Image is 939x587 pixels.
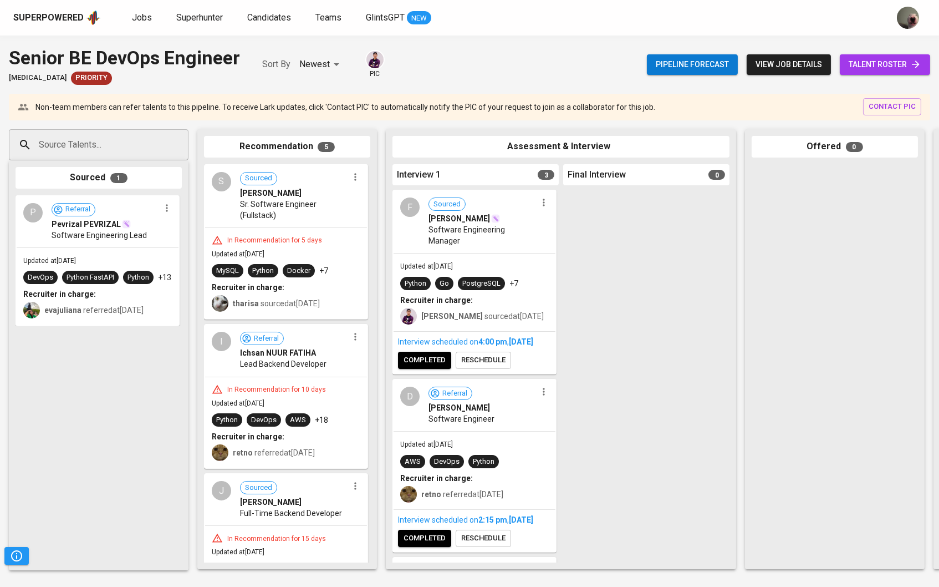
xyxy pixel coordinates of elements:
b: evajuliana [44,306,81,315]
div: PostgreSQL [462,279,501,289]
p: +7 [319,265,328,276]
div: Interview scheduled on , [398,514,551,525]
span: Software Engineer [428,413,494,424]
img: magic_wand.svg [491,214,500,223]
b: retno [233,448,253,457]
span: Updated at [DATE] [23,257,76,265]
div: D [400,387,420,406]
button: contact pic [863,98,921,115]
img: ec6c0910-f960-4a00-a8f8-c5744e41279e.jpg [212,444,228,461]
span: [DATE] [509,337,533,346]
span: completed [404,354,446,367]
span: Updated at [DATE] [400,441,453,448]
div: Recommendation [204,136,370,158]
span: Updated at [DATE] [400,262,453,270]
span: view job details [756,58,822,72]
span: Priority [71,73,112,83]
button: Open [182,144,185,146]
span: [PERSON_NAME] [428,213,490,224]
b: [PERSON_NAME] [421,312,483,321]
img: eva@glints.com [23,302,40,318]
span: Referral [438,388,472,399]
span: talent roster [849,58,921,72]
span: 2:15 PM [478,515,507,524]
b: retno [421,490,441,499]
p: Newest [299,58,330,71]
b: tharisa [233,299,259,308]
div: J [212,481,231,500]
div: S [212,172,231,191]
span: Candidates [247,12,291,23]
div: DevOps [434,457,460,467]
div: I [212,332,231,351]
span: Referral [249,333,283,344]
div: Docker [287,266,310,276]
span: 1 [110,173,127,183]
span: [DATE] [509,515,533,524]
button: reschedule [456,530,511,547]
button: completed [398,352,451,369]
img: ec6c0910-f960-4a00-a8f8-c5744e41279e.jpg [400,486,417,503]
div: Interview scheduled on , [398,336,551,347]
span: Sourced [429,199,465,210]
span: referred at [DATE] [421,490,503,499]
span: [MEDICAL_DATA] [9,73,67,83]
span: 4:00 PM [478,337,507,346]
div: SSourced[PERSON_NAME]Sr. Software Engineer (Fullstack)In Recommendation for 5 daysUpdated at[DATE... [204,164,368,320]
div: DevOps [28,272,53,283]
span: sourced at [DATE] [421,312,544,321]
div: AWS [290,415,306,426]
span: referred at [DATE] [44,306,144,315]
div: Senior BE DevOps Engineer [9,44,240,72]
div: Python [473,457,494,467]
p: +18 [315,414,328,426]
p: Sort By [262,58,290,71]
img: erwin@glints.com [400,308,417,325]
span: Updated at [DATE] [212,548,264,556]
span: Sr. Software Engineer (Fullstack) [240,199,348,221]
div: Go [440,279,449,289]
div: PReferralPevrizal PEVRIZALSoftware Engineering LeadUpdated at[DATE]DevOpsPython FastAPIPython+13R... [16,195,180,327]
span: GlintsGPT [366,12,405,23]
a: Teams [315,11,344,25]
span: Teams [315,12,341,23]
span: Interview 1 [397,169,441,181]
b: Recruiter in charge: [400,296,473,305]
div: Offered [752,136,918,158]
span: reschedule [461,532,506,545]
p: +7 [509,278,518,289]
span: [PERSON_NAME] [428,402,490,413]
span: 3 [538,170,554,180]
a: GlintsGPT NEW [366,11,431,25]
span: completed [404,532,446,545]
a: Jobs [132,11,154,25]
div: AWS [405,457,421,467]
div: Sourced [16,167,182,189]
span: referred at [DATE] [233,448,315,457]
span: Superhunter [176,12,223,23]
b: Recruiter in charge: [400,474,473,483]
div: In Recommendation for 10 days [223,385,330,394]
span: Updated at [DATE] [212,399,264,407]
div: Assessment & Interview [392,136,729,158]
p: +13 [158,272,171,283]
img: tharisa.rizky@glints.com [212,295,228,312]
div: DReferral[PERSON_NAME]Software EngineerUpdated at[DATE]AWSDevOpsPythonRecruiter in charge:retno r... [392,379,557,553]
span: Jobs [132,12,152,23]
span: Pipeline forecast [656,58,729,72]
div: Python [405,279,426,289]
div: Python [216,415,238,426]
span: Final Interview [568,169,626,181]
img: aji.muda@glints.com [897,7,919,29]
a: talent roster [840,54,930,75]
img: magic_wand.svg [122,220,131,229]
span: reschedule [461,354,506,367]
div: IReferralIchsan NUUR FATIHALead Backend DeveloperIn Recommendation for 10 daysUpdated at[DATE]Pyt... [204,324,368,469]
span: Software Engineering Manager [428,224,537,246]
b: Recruiter in charge: [212,432,284,441]
div: DevOps [251,415,277,426]
div: F [400,198,420,217]
div: Superpowered [13,12,84,24]
div: Python [127,272,149,283]
div: Python FastAPI [67,272,114,283]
